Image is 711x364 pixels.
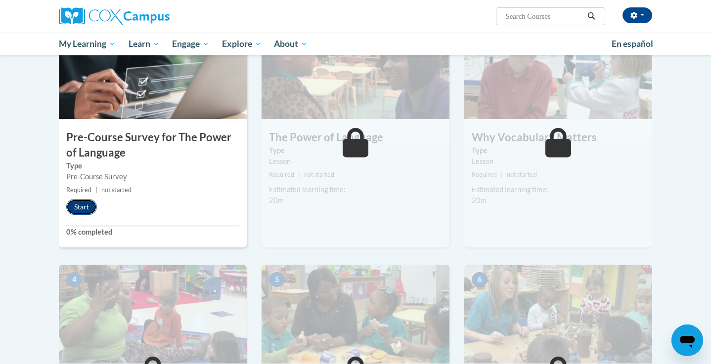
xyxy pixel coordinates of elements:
span: 5 [269,272,285,287]
span: Learn [129,38,160,50]
img: Course Image [59,20,247,119]
span: 20m [472,196,487,204]
button: Account Settings [622,7,652,23]
span: 20m [269,196,284,204]
a: My Learning [52,33,122,55]
h3: Pre-Course Survey for The Power of Language [59,130,247,161]
img: Course Image [262,20,449,119]
div: Lesson [269,156,442,167]
span: not started [507,171,537,178]
input: Search Courses [505,10,584,22]
button: Start [66,199,97,215]
label: Type [66,161,239,171]
div: Lesson [472,156,645,167]
a: Learn [122,33,166,55]
iframe: Button to launch messaging window [671,324,703,356]
a: About [268,33,314,55]
span: 4 [66,272,82,287]
span: Required [66,186,91,194]
div: Main menu [44,33,667,55]
span: Required [269,171,294,178]
span: 6 [472,272,488,287]
span: En español [612,39,653,49]
label: Type [472,145,645,156]
h3: The Power of Language [262,130,449,145]
img: Course Image [464,265,652,364]
img: Course Image [464,20,652,119]
span: | [501,171,503,178]
span: My Learning [59,38,116,50]
span: not started [101,186,132,194]
span: Required [472,171,497,178]
span: Explore [222,38,262,50]
a: En español [605,34,660,54]
div: Pre-Course Survey [66,171,239,182]
span: not started [304,171,334,178]
button: Search [584,10,599,22]
a: Engage [166,33,216,55]
a: Explore [216,33,268,55]
img: Cox Campus [59,7,170,25]
span: About [274,38,308,50]
div: Estimated learning time: [472,184,645,195]
label: Type [269,145,442,156]
span: | [95,186,97,194]
label: 0% completed [66,227,239,238]
h3: Why Vocabulary Matters [464,130,652,145]
img: Course Image [262,265,449,364]
span: | [298,171,300,178]
img: Course Image [59,265,247,364]
div: Estimated learning time: [269,184,442,195]
span: Engage [172,38,209,50]
a: Cox Campus [59,7,247,25]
